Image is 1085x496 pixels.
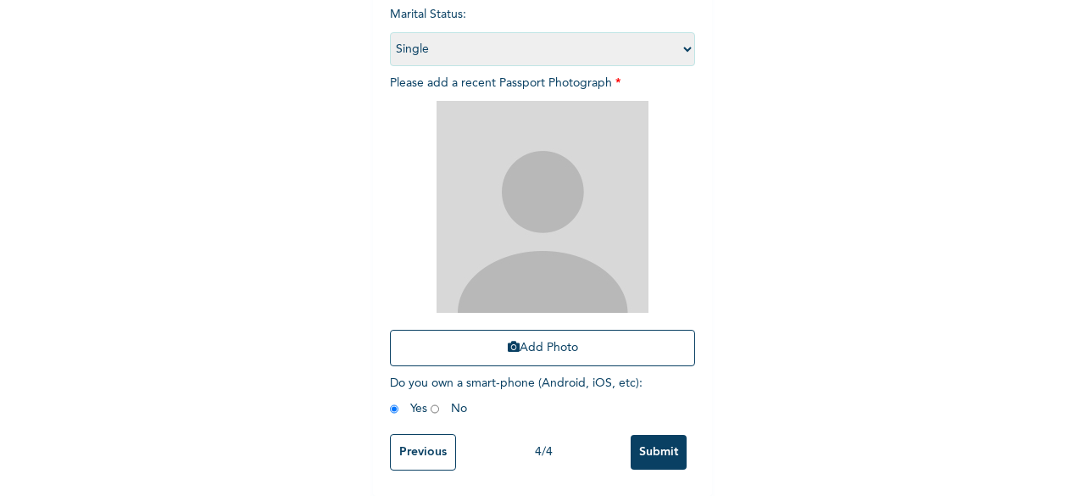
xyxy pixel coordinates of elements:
span: Do you own a smart-phone (Android, iOS, etc) : Yes No [390,377,643,415]
input: Previous [390,434,456,471]
div: 4 / 4 [456,443,631,461]
img: Crop [437,101,648,313]
button: Add Photo [390,330,695,366]
span: Marital Status : [390,8,695,55]
input: Submit [631,435,687,470]
span: Please add a recent Passport Photograph [390,77,695,375]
